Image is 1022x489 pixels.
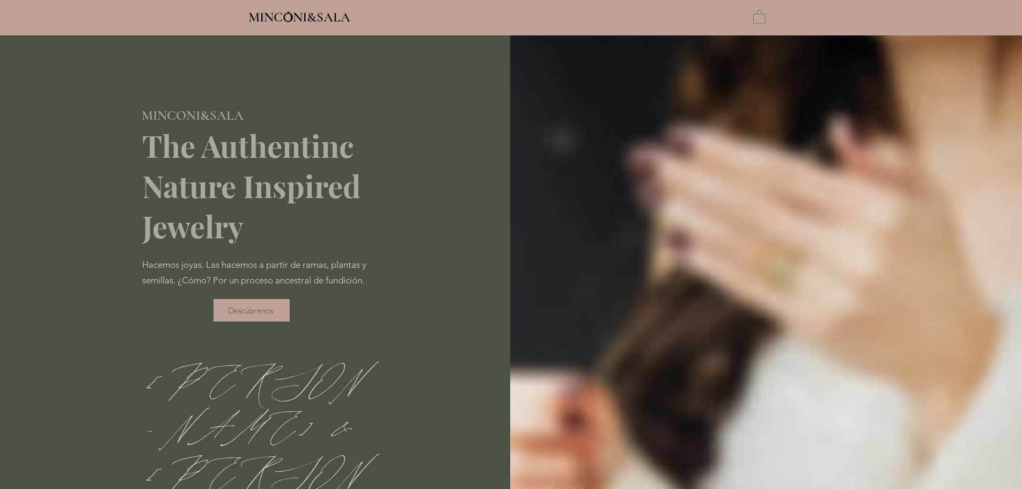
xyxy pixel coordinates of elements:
span: Hacemos joyas. Las hacemos a partir de ramas, plantas y semillas. ¿Cómo? Por un proceso ancestral... [142,259,366,286]
a: Descúbrenos [214,299,290,322]
a: MINCONI&SALA [142,105,244,123]
span: MINCONI&SALA [248,9,350,25]
img: Minconi Sala [284,11,293,22]
span: The Authentinc Nature Inspired Jewelry [142,125,361,246]
a: MINCONI&SALA [248,7,350,25]
span: Descúbrenos [228,305,273,316]
span: MINCONI&SALA [142,107,244,123]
